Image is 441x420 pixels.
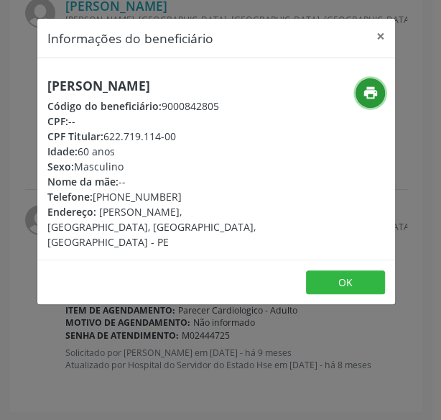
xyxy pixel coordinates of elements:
[47,78,266,93] h5: [PERSON_NAME]
[47,205,256,249] span: [PERSON_NAME], [GEOGRAPHIC_DATA], [GEOGRAPHIC_DATA], [GEOGRAPHIC_DATA] - PE
[366,19,395,54] button: Close
[47,159,266,174] div: Masculino
[47,129,266,144] div: 622.719.114-00
[47,160,74,173] span: Sexo:
[47,114,68,128] span: CPF:
[363,85,379,101] i: print
[47,190,93,204] span: Telefone:
[47,114,266,129] div: --
[306,270,385,295] button: OK
[47,144,266,159] div: 60 anos
[47,129,103,143] span: CPF Titular:
[47,29,213,47] h5: Informações do beneficiário
[47,99,162,113] span: Código do beneficiário:
[47,189,266,204] div: [PHONE_NUMBER]
[356,78,385,108] button: print
[47,145,78,158] span: Idade:
[47,99,266,114] div: 9000842805
[47,205,96,219] span: Endereço:
[47,175,119,188] span: Nome da mãe:
[47,174,266,189] div: --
